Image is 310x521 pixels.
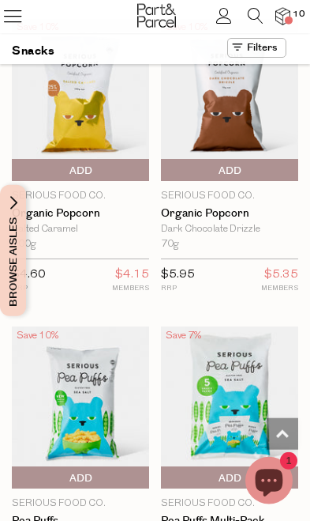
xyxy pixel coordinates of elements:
[161,19,298,181] img: Organic Popcorn
[12,222,149,237] div: Salted Caramel
[5,185,22,316] span: Browse Aisles
[275,8,290,25] a: 10
[12,189,149,203] p: Serious Food Co.
[161,496,298,511] p: Serious Food Co.
[289,7,309,21] span: 10
[12,269,46,281] span: $4.60
[161,207,298,221] a: Organic Popcorn
[12,19,149,181] img: Organic Popcorn
[264,266,298,285] span: $5.35
[12,282,46,294] small: RRP
[161,222,298,237] div: Dark Chocolate Drizzle
[161,159,298,181] button: Add To Parcel
[12,207,149,221] a: Organic Popcorn
[161,269,195,281] span: $5.95
[261,282,298,294] small: MEMBERS
[161,327,206,345] div: Save 7%
[12,327,63,345] div: Save 10%
[115,266,149,285] span: $4.15
[12,38,54,64] h1: Snacks
[161,282,195,294] small: RRP
[241,457,297,508] inbox-online-store-chat: Shopify online store chat
[161,466,298,489] button: Add To Parcel
[12,496,149,511] p: Serious Food Co.
[12,159,149,181] button: Add To Parcel
[161,237,179,252] span: 70g
[161,189,298,203] p: Serious Food Co.
[12,327,149,489] img: Pea Puffs
[161,327,298,489] img: Pea Puffs Multi-Pack
[112,282,149,294] small: MEMBERS
[12,466,149,489] button: Add To Parcel
[137,4,176,28] img: Part&Parcel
